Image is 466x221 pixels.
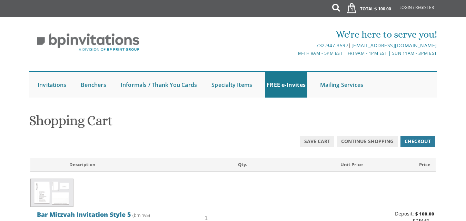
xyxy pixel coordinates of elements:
[400,136,435,147] a: Checkout
[233,161,300,168] div: Qty.
[36,72,68,98] a: Invitations
[351,42,437,49] a: [EMAIL_ADDRESS][DOMAIN_NAME]
[423,178,466,211] iframe: chat widget
[300,161,368,168] div: Unit Price
[368,161,436,168] div: Price
[165,28,437,41] div: We're here to serve you!
[375,6,391,12] span: $ 100.00
[210,72,254,98] a: Specialty Items
[64,161,233,168] div: Description
[318,72,365,98] a: Mailing Services
[37,210,131,219] span: Bar Mitzvah Invitation Style 5
[300,136,334,147] a: Save Cart
[119,72,199,98] a: Informals / Thank You Cards
[29,113,437,133] h1: Shopping Cart
[304,138,330,145] span: Save Cart
[132,212,150,218] span: (bminv5)
[165,41,437,50] div: |
[337,136,398,147] a: Continue Shopping
[348,7,355,12] span: 1
[165,50,437,57] div: M-Th 9am - 5pm EST | Fri 9am - 1pm EST | Sun 11am - 3pm EST
[29,28,147,57] img: BP Invitation Loft
[341,138,394,145] span: Continue Shopping
[395,210,414,217] span: Deposit:
[415,211,434,217] span: $ 100.00
[405,138,431,145] span: Checkout
[316,42,348,49] a: 732.947.3597
[30,179,73,207] img: Show product details for Bar Mitzvah Invitation Style 5
[265,72,307,98] a: FREE e-Invites
[79,72,108,98] a: Benchers
[37,212,131,218] a: Bar Mitzvah Invitation Style 5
